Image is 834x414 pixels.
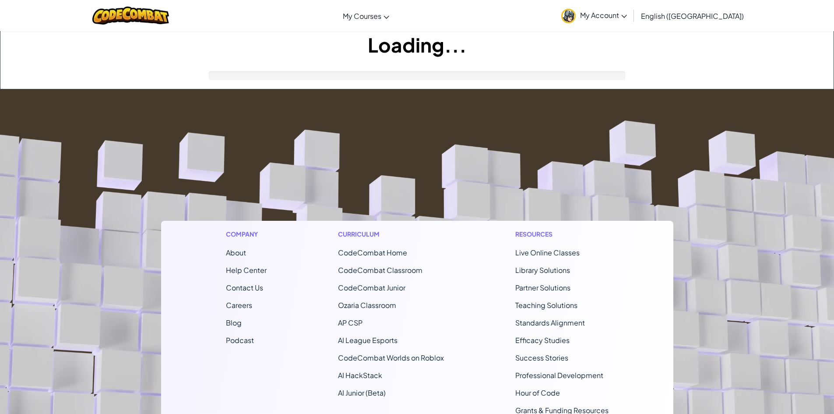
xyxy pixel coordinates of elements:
img: avatar [561,9,576,23]
a: Help Center [226,265,267,275]
a: Hour of Code [515,388,560,397]
a: AI Junior (Beta) [338,388,386,397]
a: My Account [557,2,631,29]
span: CodeCombat Home [338,248,407,257]
a: About [226,248,246,257]
a: Live Online Classes [515,248,580,257]
a: Success Stories [515,353,568,362]
h1: Company [226,230,267,239]
a: Podcast [226,336,254,345]
a: Ozaria Classroom [338,301,396,310]
a: Teaching Solutions [515,301,577,310]
a: AI League Esports [338,336,398,345]
a: Professional Development [515,371,603,380]
span: Contact Us [226,283,263,292]
span: My Courses [343,11,381,21]
a: Standards Alignment [515,318,585,327]
a: Careers [226,301,252,310]
a: My Courses [338,4,394,28]
a: AI HackStack [338,371,382,380]
a: CodeCombat Junior [338,283,405,292]
span: English ([GEOGRAPHIC_DATA]) [641,11,744,21]
h1: Curriculum [338,230,444,239]
a: Blog [226,318,242,327]
h1: Loading... [0,31,834,58]
a: AP CSP [338,318,362,327]
a: Library Solutions [515,265,570,275]
span: My Account [580,11,627,20]
a: Efficacy Studies [515,336,570,345]
a: CodeCombat Classroom [338,265,422,275]
a: CodeCombat Worlds on Roblox [338,353,444,362]
img: CodeCombat logo [92,7,169,25]
h1: Resources [515,230,609,239]
a: English ([GEOGRAPHIC_DATA]) [637,4,748,28]
a: Partner Solutions [515,283,570,292]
